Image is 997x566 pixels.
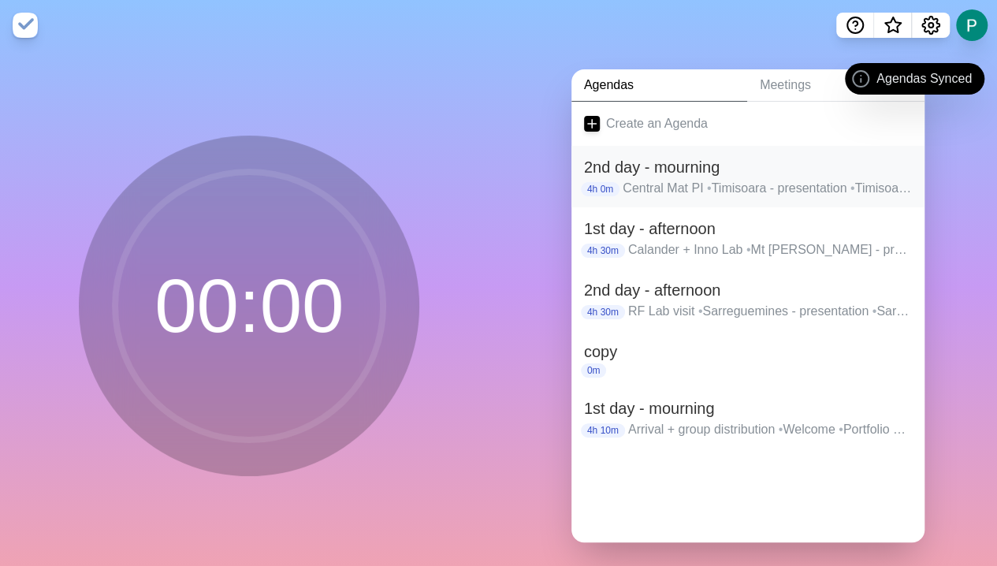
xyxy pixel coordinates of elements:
[839,423,843,436] span: •
[876,69,972,88] span: Agendas Synced
[836,13,874,38] button: Help
[584,397,912,420] h2: 1st day - mourning
[623,179,912,198] p: Central Mat PI Timisoara - presentation Timisoara - discussion Hefei - presentation Hefei - discu...
[571,102,924,146] a: Create an Agenda
[874,13,912,38] button: What’s new
[912,13,950,38] button: Settings
[707,181,712,195] span: •
[850,181,855,195] span: •
[581,363,607,378] p: 0m
[581,423,625,438] p: 4h 10m
[779,423,783,436] span: •
[581,182,619,196] p: 4h 0m
[584,217,912,240] h2: 1st day - afternoon
[584,155,912,179] h2: 2nd day - mourning
[698,304,703,318] span: •
[581,305,625,319] p: 4h 30m
[581,244,625,258] p: 4h 30m
[584,340,912,363] h2: copy
[872,304,877,318] span: •
[628,302,912,321] p: RF Lab visit Sarreguemines - presentation Sarreguemines - discussion Rayong - presentation Rayong...
[746,243,751,256] span: •
[584,278,912,302] h2: 2nd day - afternoon
[571,69,747,102] a: Agendas
[628,240,912,259] p: Calander + Inno Lab Mt [PERSON_NAME] - presentation [GEOGRAPHIC_DATA][PERSON_NAME] - discussion L...
[628,420,912,439] p: Arrival + group distribution Welcome Portfolio + Process Break Portfolio + Process Technology - p...
[747,69,924,102] a: Meetings
[13,13,38,38] img: timeblocks logo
